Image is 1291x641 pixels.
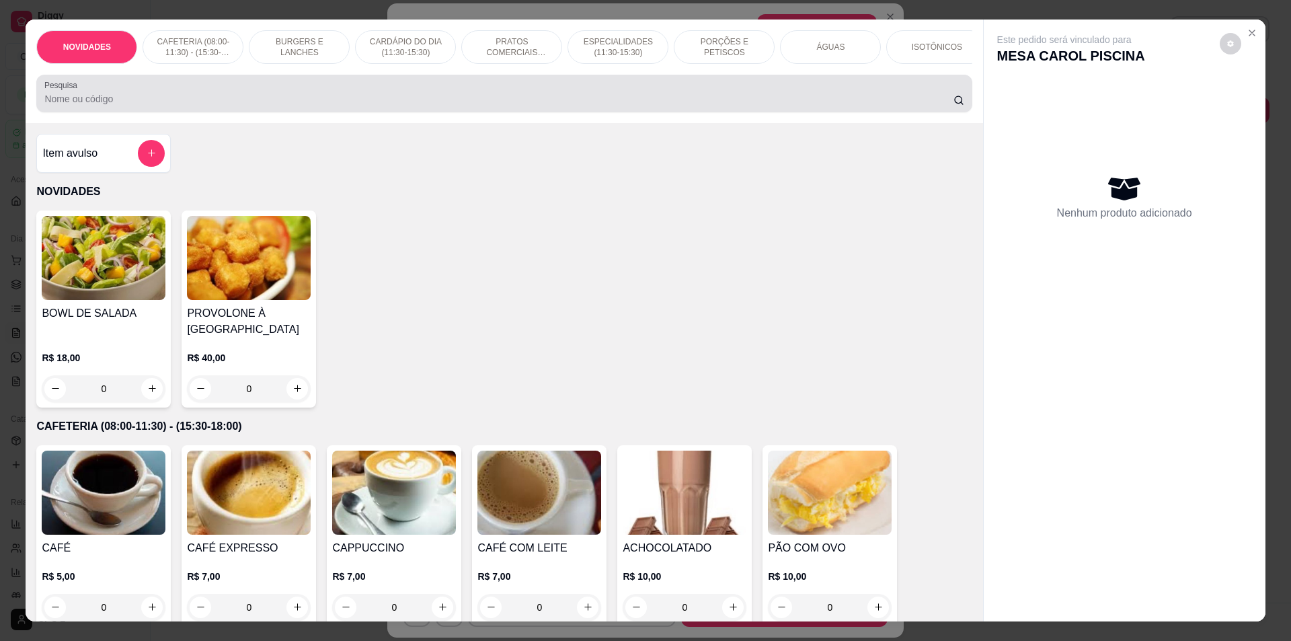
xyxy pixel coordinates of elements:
img: product-image [187,451,311,535]
h4: PROVOLONE À [GEOGRAPHIC_DATA] [187,305,311,338]
h4: CAPPUCCINO [332,540,456,556]
p: R$ 10,00 [768,570,892,583]
button: increase-product-quantity [141,597,163,618]
button: decrease-product-quantity [44,597,66,618]
button: decrease-product-quantity [625,597,647,618]
p: R$ 10,00 [623,570,746,583]
button: increase-product-quantity [286,597,308,618]
button: decrease-product-quantity [771,597,792,618]
p: R$ 5,00 [42,570,165,583]
h4: ACHOCOLATADO [623,540,746,556]
p: CAFETERIA (08:00-11:30) - (15:30-18:00) [36,418,972,435]
p: PRATOS COMERCIAIS (11:30-15:30) [473,36,551,58]
h4: CAFÉ [42,540,165,556]
img: product-image [477,451,601,535]
p: CAFETERIA (08:00-11:30) - (15:30-18:00) [154,36,232,58]
p: ISOTÔNICOS [912,42,962,52]
button: increase-product-quantity [432,597,453,618]
p: NOVIDADES [36,184,972,200]
p: R$ 18,00 [42,351,165,365]
h4: CAFÉ EXPRESSO [187,540,311,556]
h4: CAFÉ COM LEITE [477,540,601,556]
button: decrease-product-quantity [1220,33,1241,54]
p: R$ 7,00 [477,570,601,583]
p: ÁGUAS [816,42,845,52]
h4: PÃO COM OVO [768,540,892,556]
label: Pesquisa [44,79,82,91]
button: decrease-product-quantity [44,378,66,400]
p: CARDÁPIO DO DIA (11:30-15:30) [366,36,444,58]
p: R$ 40,00 [187,351,311,365]
button: increase-product-quantity [141,378,163,400]
button: Close [1241,22,1263,44]
p: PORÇÕES E PETISCOS [685,36,763,58]
input: Pesquisa [44,92,953,106]
button: increase-product-quantity [867,597,889,618]
p: MESA CAROL PISCINA [997,46,1145,65]
p: R$ 7,00 [332,570,456,583]
button: add-separate-item [138,140,165,167]
p: NOVIDADES [63,42,111,52]
p: Nenhum produto adicionado [1057,205,1192,221]
img: product-image [187,216,311,300]
h4: Item avulso [42,145,97,161]
h4: BOWL DE SALADA [42,305,165,322]
p: R$ 7,00 [187,570,311,583]
button: decrease-product-quantity [335,597,356,618]
p: BURGERS E LANCHES [260,36,338,58]
p: Este pedido será vinculado para [997,33,1145,46]
button: decrease-product-quantity [190,597,211,618]
button: increase-product-quantity [722,597,744,618]
img: product-image [332,451,456,535]
img: product-image [623,451,746,535]
button: decrease-product-quantity [190,378,211,400]
p: ESPECIALIDADES (11:30-15:30) [579,36,657,58]
button: increase-product-quantity [286,378,308,400]
img: product-image [42,451,165,535]
img: product-image [768,451,892,535]
button: increase-product-quantity [577,597,598,618]
img: product-image [42,216,165,300]
button: decrease-product-quantity [480,597,502,618]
